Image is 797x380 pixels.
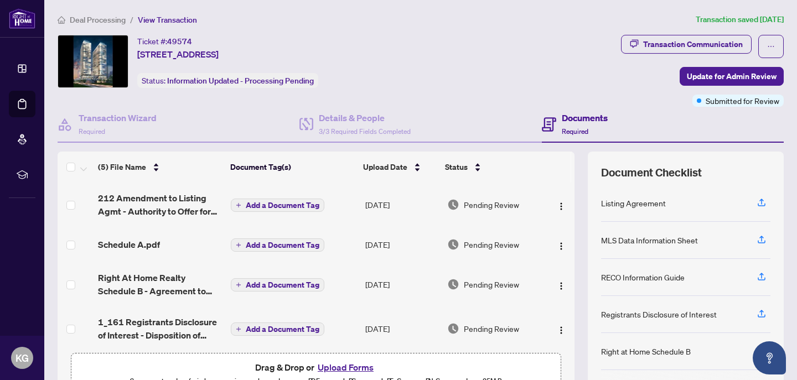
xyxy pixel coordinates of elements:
[464,322,519,335] span: Pending Review
[361,262,443,306] td: [DATE]
[552,236,570,253] button: Logo
[562,111,608,124] h4: Documents
[138,15,197,25] span: View Transaction
[557,326,566,335] img: Logo
[441,152,542,183] th: Status
[9,8,35,29] img: logo
[687,67,777,85] span: Update for Admin Review
[601,165,702,180] span: Document Checklist
[361,306,443,351] td: [DATE]
[94,152,226,183] th: (5) File Name
[621,35,752,54] button: Transaction Communication
[130,13,133,26] li: /
[696,13,784,26] article: Transaction saved [DATE]
[314,360,377,374] button: Upload Forms
[98,271,222,298] span: Right At Home Realty Schedule B - Agreement to Lease - Residential.pdf
[562,127,588,136] span: Required
[361,227,443,262] td: [DATE]
[464,278,519,290] span: Pending Review
[601,197,666,209] div: Listing Agreement
[447,322,459,335] img: Document Status
[231,238,324,252] button: Add a Document Tag
[236,242,241,248] span: plus
[464,199,519,211] span: Pending Review
[137,73,318,88] div: Status:
[557,242,566,251] img: Logo
[79,127,105,136] span: Required
[231,322,324,336] button: Add a Document Tag
[15,350,29,366] span: KG
[246,325,319,333] span: Add a Document Tag
[246,201,319,209] span: Add a Document Tag
[236,326,241,332] span: plus
[680,67,784,86] button: Update for Admin Review
[246,281,319,289] span: Add a Document Tag
[167,76,314,86] span: Information Updated - Processing Pending
[231,198,324,212] button: Add a Document Tag
[58,16,65,24] span: home
[601,271,685,283] div: RECO Information Guide
[98,161,146,173] span: (5) File Name
[137,35,192,48] div: Ticket #:
[447,278,459,290] img: Document Status
[231,322,324,336] button: Add a Document Tag
[246,241,319,249] span: Add a Document Tag
[363,161,407,173] span: Upload Date
[319,111,411,124] h4: Details & People
[137,48,219,61] span: [STREET_ADDRESS]
[236,282,241,288] span: plus
[447,199,459,211] img: Document Status
[706,95,779,107] span: Submitted for Review
[231,278,324,291] button: Add a Document Tag
[643,35,743,53] div: Transaction Communication
[601,345,691,357] div: Right at Home Schedule B
[552,196,570,214] button: Logo
[552,275,570,293] button: Logo
[447,238,459,251] img: Document Status
[445,161,468,173] span: Status
[601,308,717,320] div: Registrants Disclosure of Interest
[552,320,570,337] button: Logo
[58,35,128,87] img: IMG-C12355801_1.jpg
[753,341,786,374] button: Open asap
[226,152,359,183] th: Document Tag(s)
[98,191,222,218] span: 212 Amendment to Listing Agmt - Authority to Offer for Lease - Price_encrypted_.pdf
[359,152,440,183] th: Upload Date
[255,360,377,374] span: Drag & Drop or
[557,202,566,211] img: Logo
[167,37,192,46] span: 49574
[98,238,160,251] span: Schedule A.pdf
[361,183,443,227] td: [DATE]
[464,238,519,251] span: Pending Review
[236,202,241,208] span: plus
[319,127,411,136] span: 3/3 Required Fields Completed
[70,15,126,25] span: Deal Processing
[98,315,222,342] span: 1_161 Registrants Disclosure of Interest - Disposition of Property - PropTx-[PERSON_NAME] copy_en...
[767,43,775,50] span: ellipsis
[79,111,157,124] h4: Transaction Wizard
[601,234,698,246] div: MLS Data Information Sheet
[557,282,566,290] img: Logo
[231,199,324,212] button: Add a Document Tag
